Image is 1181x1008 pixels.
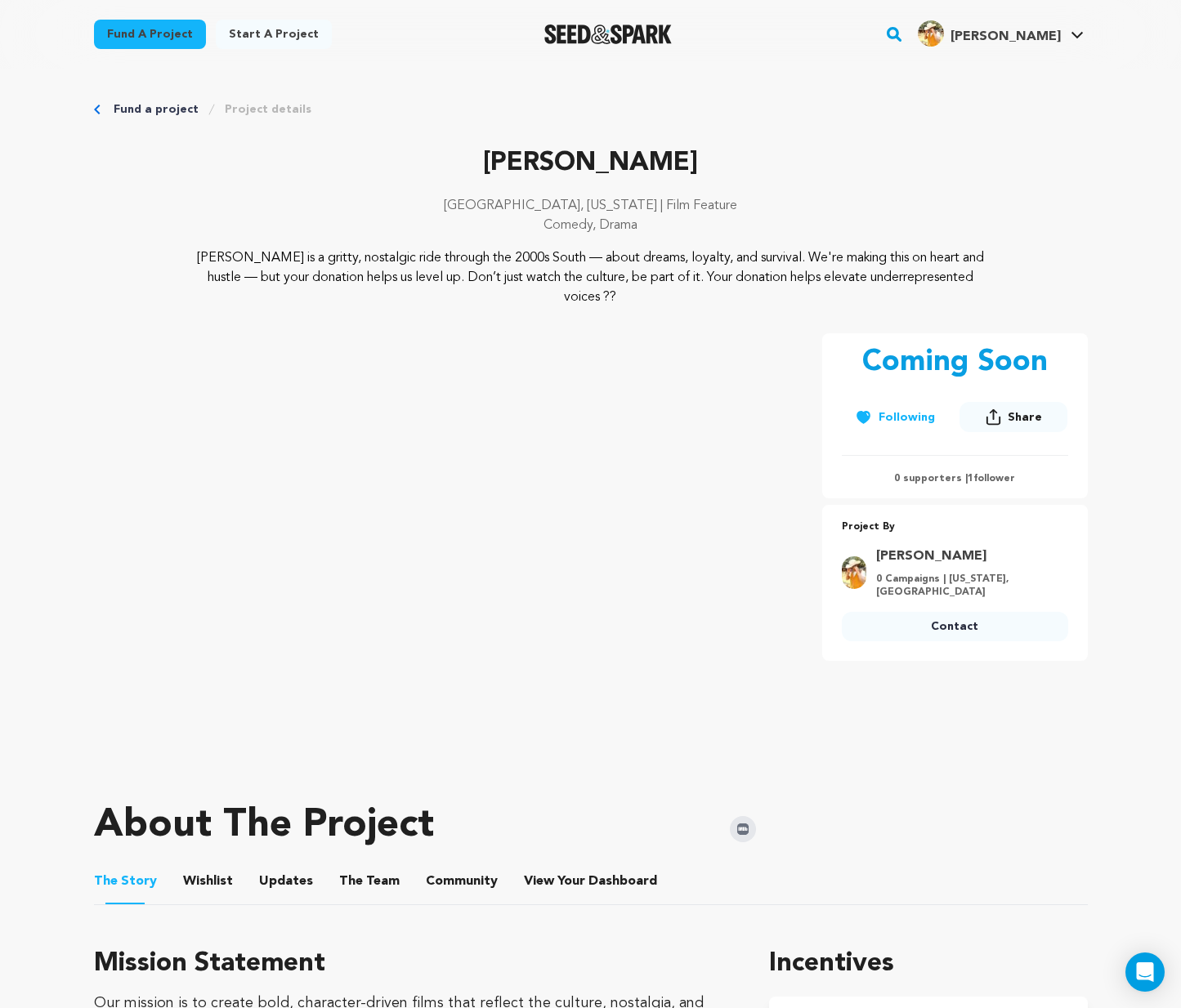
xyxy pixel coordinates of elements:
[1125,952,1165,992] div: Open Intercom Messenger
[862,346,1048,379] p: Coming Soon
[968,474,973,484] span: 1
[915,17,1087,47] a: Huey R.'s Profile
[915,17,1087,51] span: Huey R.'s Profile
[94,872,157,891] span: Story
[524,872,660,891] a: ViewYourDashboard
[426,872,498,891] span: Community
[94,216,1088,235] p: Comedy, Drama
[94,101,1088,118] div: Breadcrumb
[225,101,311,118] a: Project details
[918,20,1061,47] div: Huey R.'s Profile
[842,518,1068,537] p: Project By
[94,806,434,845] h1: About The Project
[544,25,673,44] img: Seed&Spark Logo Dark Mode
[842,556,866,589] img: baec22c0f527068c.jpg
[960,402,1067,432] button: Share
[94,872,118,891] span: The
[259,872,313,891] span: Updates
[114,101,199,118] a: Fund a project
[842,612,1068,641] a: Contact
[216,20,332,49] a: Start a project
[730,816,756,842] img: Seed&Spark IMDB Icon
[876,573,1058,599] p: 0 Campaigns | [US_STATE], [GEOGRAPHIC_DATA]
[960,402,1067,439] span: Share
[524,872,660,891] span: Your
[193,248,988,307] p: [PERSON_NAME] is a gritty, nostalgic ride through the 2000s South — about dreams, loyalty, and su...
[876,546,1058,566] a: Goto Huey Rawls profile
[94,20,206,49] a: Fund a project
[842,403,948,432] button: Following
[1008,409,1042,426] span: Share
[339,872,363,891] span: The
[544,25,673,44] a: Seed&Spark Homepage
[339,872,400,891] span: Team
[769,944,1087,983] h1: Incentives
[183,872,233,891] span: Wishlist
[94,196,1088,216] p: [GEOGRAPHIC_DATA], [US_STATE] | Film Feature
[951,30,1061,43] span: [PERSON_NAME]
[94,144,1088,183] p: [PERSON_NAME]
[588,872,657,891] span: Dashboard
[94,944,731,983] h3: Mission Statement
[918,20,944,47] img: baec22c0f527068c.jpg
[842,472,1068,485] p: 0 supporters | follower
